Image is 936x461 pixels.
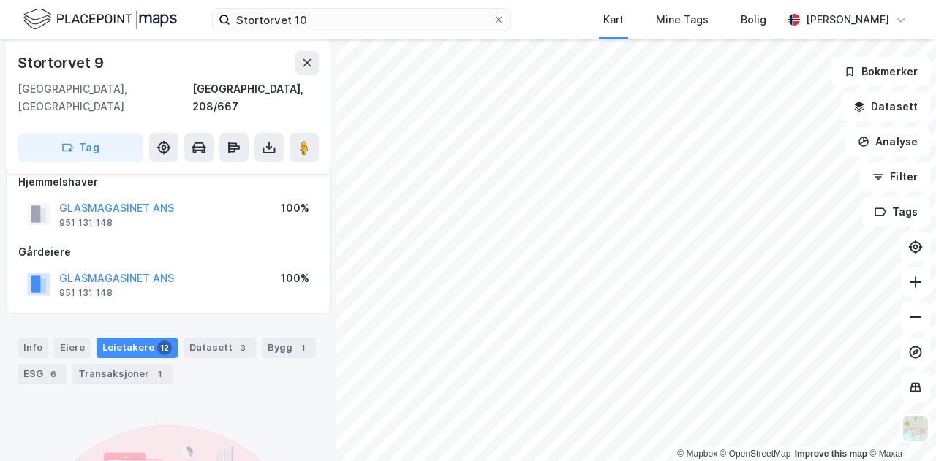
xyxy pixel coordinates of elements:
[831,57,930,86] button: Bokmerker
[862,197,930,226] button: Tags
[152,367,167,381] div: 1
[46,367,61,381] div: 6
[18,364,67,384] div: ESG
[18,133,143,162] button: Tag
[192,80,319,115] div: [GEOGRAPHIC_DATA], 208/667
[603,11,624,28] div: Kart
[18,51,107,75] div: Stortorvet 9
[18,338,48,358] div: Info
[845,127,930,156] button: Analyse
[656,11,709,28] div: Mine Tags
[262,338,316,358] div: Bygg
[18,80,192,115] div: [GEOGRAPHIC_DATA], [GEOGRAPHIC_DATA]
[230,9,493,31] input: Søk på adresse, matrikkel, gårdeiere, leietakere eller personer
[741,11,766,28] div: Bolig
[860,162,930,191] button: Filter
[720,449,791,459] a: OpenStreetMap
[59,287,113,299] div: 951 131 148
[157,340,172,355] div: 12
[97,338,178,358] div: Leietakere
[18,243,318,261] div: Gårdeiere
[184,338,256,358] div: Datasett
[72,364,173,384] div: Transaksjoner
[235,340,250,355] div: 3
[54,338,91,358] div: Eiere
[795,449,867,459] a: Improve this map
[281,199,309,217] div: 100%
[806,11,889,28] div: [PERSON_NAME]
[677,449,717,459] a: Mapbox
[281,270,309,287] div: 100%
[23,7,177,32] img: logo.f888ab2527a4732fd821a326f86c7f29.svg
[59,217,113,229] div: 951 131 148
[841,92,930,121] button: Datasett
[863,391,936,461] iframe: Chat Widget
[295,340,310,355] div: 1
[18,173,318,191] div: Hjemmelshaver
